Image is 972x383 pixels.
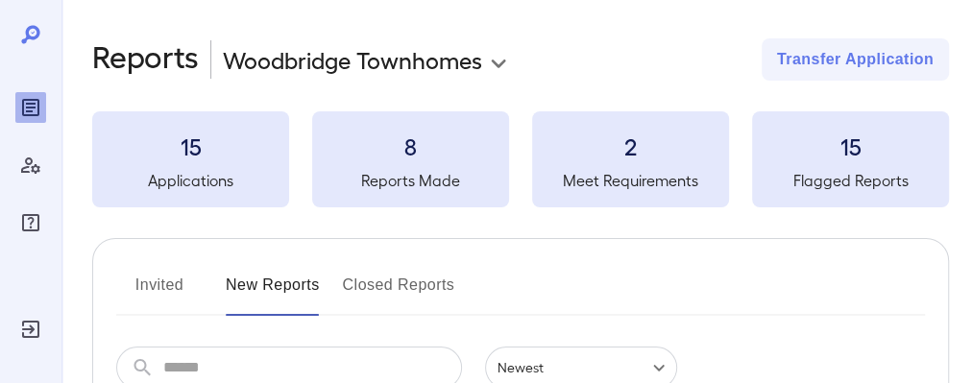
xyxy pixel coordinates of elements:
[752,131,949,161] h3: 15
[762,38,949,81] button: Transfer Application
[92,38,199,81] h2: Reports
[223,44,482,75] p: Woodbridge Townhomes
[92,111,949,207] summary: 15Applications8Reports Made2Meet Requirements15Flagged Reports
[92,131,289,161] h3: 15
[15,92,46,123] div: Reports
[312,169,509,192] h5: Reports Made
[92,169,289,192] h5: Applications
[532,131,729,161] h3: 2
[312,131,509,161] h3: 8
[752,169,949,192] h5: Flagged Reports
[532,169,729,192] h5: Meet Requirements
[15,207,46,238] div: FAQ
[116,270,203,316] button: Invited
[226,270,320,316] button: New Reports
[15,314,46,345] div: Log Out
[15,150,46,180] div: Manage Users
[343,270,455,316] button: Closed Reports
